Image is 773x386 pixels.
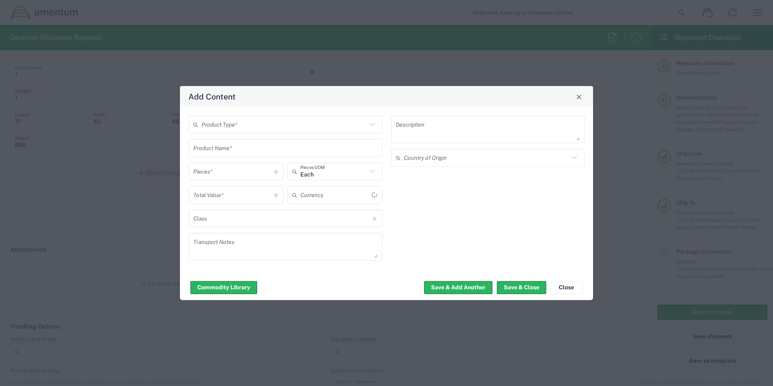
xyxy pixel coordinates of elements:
h4: Add Content [188,91,236,102]
button: Save & Close [497,281,546,294]
button: Close [573,91,585,102]
button: Commodity Library [190,281,257,294]
button: Save & Add Another [424,281,492,294]
button: Close [550,281,583,294]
